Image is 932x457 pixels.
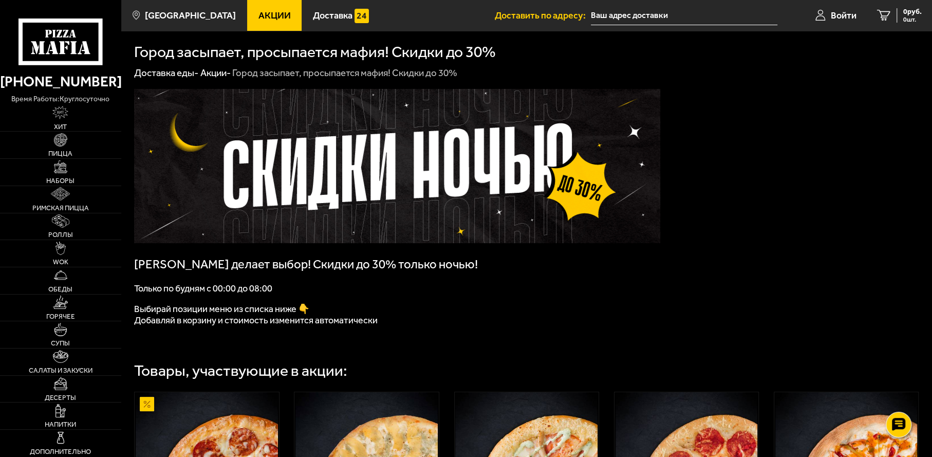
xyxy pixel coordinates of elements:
[145,11,236,20] span: [GEOGRAPHIC_DATA]
[45,421,76,428] span: Напитки
[30,448,91,455] span: Дополнительно
[591,6,777,25] input: Ваш адрес доставки
[134,363,347,378] div: Товары, участвующие в акции:
[313,11,352,20] span: Доставка
[53,259,68,265] span: WOK
[48,150,72,157] span: Пицца
[54,123,67,130] span: Хит
[258,11,291,20] span: Акции
[134,315,378,326] span: Добавляй в корзину и стоимость изменится автоматически
[200,67,231,79] a: Акции-
[32,205,89,211] span: Римская пицца
[29,367,92,374] span: Салаты и закуски
[134,89,660,243] img: 1024x1024
[45,394,76,401] span: Десерты
[134,303,309,315] span: Выбирай позиции меню из списка ниже 👇
[232,67,457,80] div: Город засыпает, просыпается мафия! Скидки до 30%
[355,9,369,23] img: 15daf4d41897b9f0e9f617042186c801.svg
[134,283,272,294] span: Только по будням с 00:00 до 08:00
[48,286,72,293] span: Обеды
[51,340,70,346] span: Супы
[495,11,591,20] span: Доставить по адресу:
[46,177,74,184] span: Наборы
[46,313,75,320] span: Горячее
[140,397,154,411] img: Акционный
[903,16,922,23] span: 0 шт.
[134,67,198,79] a: Доставка еды-
[134,257,478,271] span: [PERSON_NAME] делает выбор! Скидки до 30% только ночью!
[903,8,922,15] span: 0 руб.
[48,231,73,238] span: Роллы
[831,11,856,20] span: Войти
[134,44,496,60] h1: Город засыпает, просыпается мафия! Скидки до 30%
